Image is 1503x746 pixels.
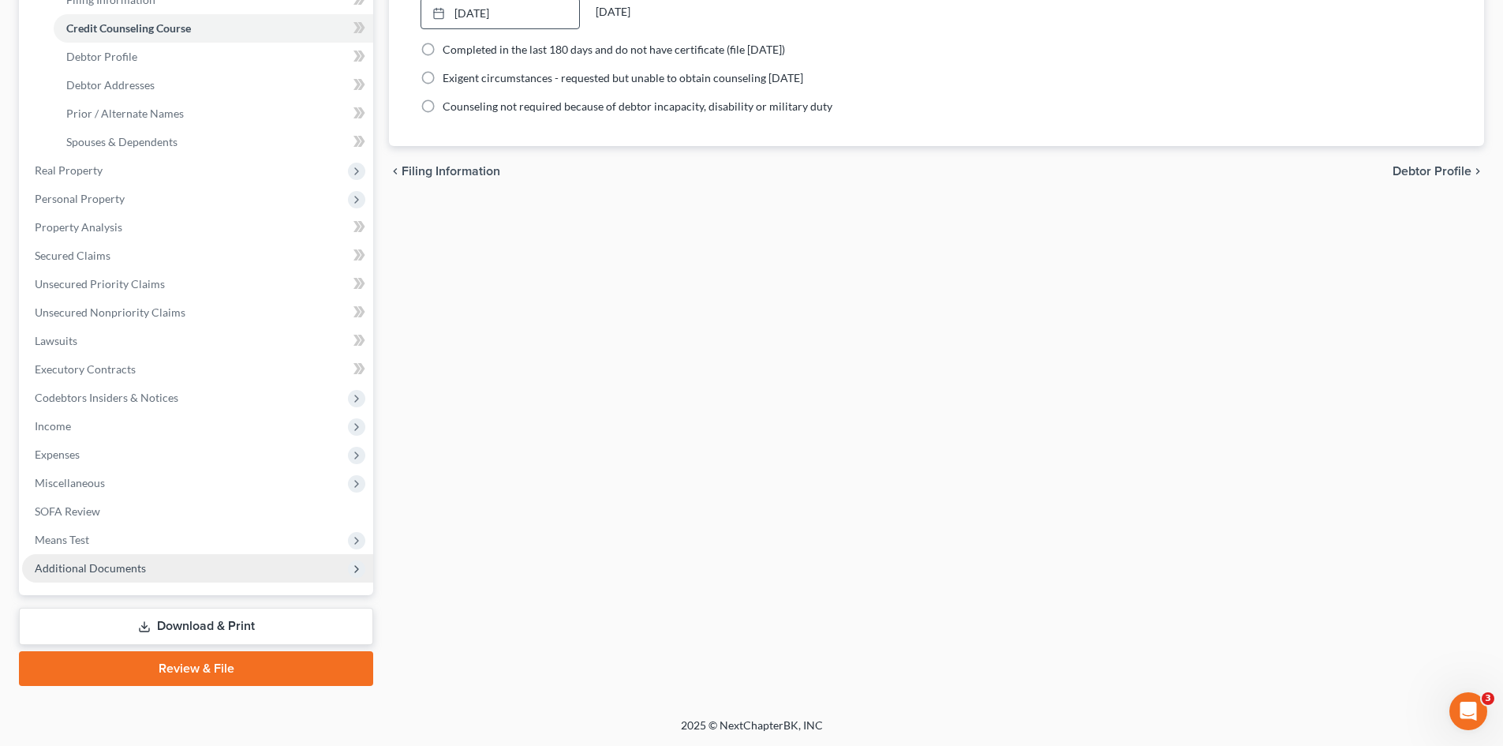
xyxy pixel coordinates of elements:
span: Codebtors Insiders & Notices [35,391,178,404]
span: Unsecured Priority Claims [35,277,165,291]
span: Debtor Profile [1393,165,1471,178]
a: Prior / Alternate Names [54,99,373,128]
a: Lawsuits [22,327,373,355]
i: chevron_left [389,165,402,178]
a: Review & File [19,651,373,686]
span: Means Test [35,533,89,546]
span: Debtor Addresses [66,78,155,92]
span: Additional Documents [35,561,146,575]
a: Download & Print [19,608,373,645]
span: Filing Information [402,165,500,178]
span: Debtor Profile [66,50,137,63]
span: Executory Contracts [35,362,136,376]
button: chevron_left Filing Information [389,165,500,178]
a: Spouses & Dependents [54,128,373,156]
span: Real Property [35,163,103,177]
span: Lawsuits [35,334,77,347]
span: Prior / Alternate Names [66,107,184,120]
a: Executory Contracts [22,355,373,384]
span: 3 [1482,692,1494,705]
span: Credit Counseling Course [66,21,191,35]
span: Exigent circumstances - requested but unable to obtain counseling [DATE] [443,71,803,84]
a: Debtor Addresses [54,71,373,99]
a: Secured Claims [22,242,373,270]
a: Unsecured Nonpriority Claims [22,298,373,327]
a: SOFA Review [22,497,373,526]
a: Credit Counseling Course [54,14,373,43]
a: Property Analysis [22,213,373,242]
a: Debtor Profile [54,43,373,71]
span: Personal Property [35,192,125,205]
i: chevron_right [1471,165,1484,178]
span: Counseling not required because of debtor incapacity, disability or military duty [443,99,832,113]
span: Completed in the last 180 days and do not have certificate (file [DATE]) [443,43,785,56]
span: Income [35,419,71,433]
iframe: Intercom live chat [1449,692,1487,730]
div: 2025 © NextChapterBK, INC [302,718,1202,746]
span: Spouses & Dependents [66,135,178,148]
span: SOFA Review [35,504,100,518]
span: Unsecured Nonpriority Claims [35,306,185,319]
button: Debtor Profile chevron_right [1393,165,1484,178]
span: Property Analysis [35,220,122,234]
a: Unsecured Priority Claims [22,270,373,298]
span: Expenses [35,448,80,461]
span: Miscellaneous [35,476,105,489]
span: Secured Claims [35,249,110,262]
